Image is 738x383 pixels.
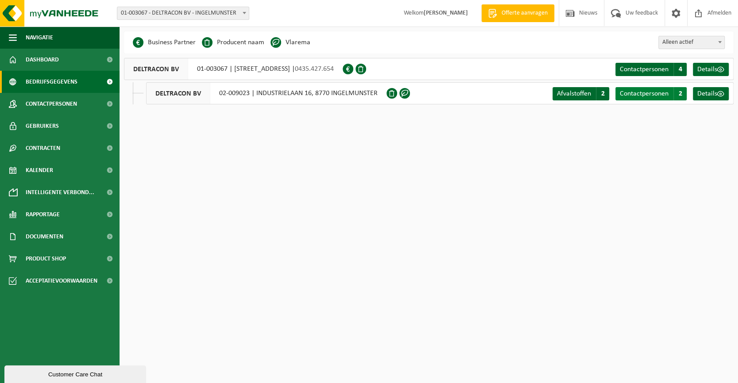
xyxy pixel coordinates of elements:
[124,58,343,80] div: 01-003067 | [STREET_ADDRESS] |
[117,7,249,20] span: 01-003067 - DELTRACON BV - INGELMUNSTER
[270,36,310,49] li: Vlarema
[26,248,66,270] span: Product Shop
[4,364,148,383] iframe: chat widget
[146,82,386,104] div: 02-009023 | INDUSTRIELAAN 16, 8770 INGELMUNSTER
[673,87,687,100] span: 2
[620,66,668,73] span: Contactpersonen
[26,27,53,49] span: Navigatie
[481,4,554,22] a: Offerte aanvragen
[673,63,687,76] span: 4
[693,63,729,76] a: Details
[26,115,59,137] span: Gebruikers
[26,49,59,71] span: Dashboard
[26,203,60,226] span: Rapportage
[202,36,264,49] li: Producent naam
[295,65,334,73] span: 0435.427.654
[26,226,63,248] span: Documenten
[557,90,591,97] span: Afvalstoffen
[26,159,53,181] span: Kalender
[553,87,609,100] a: Afvalstoffen 2
[26,71,77,93] span: Bedrijfsgegevens
[26,93,77,115] span: Contactpersonen
[147,83,210,104] span: DELTRACON BV
[697,66,717,73] span: Details
[26,181,94,203] span: Intelligente verbond...
[133,36,196,49] li: Business Partner
[117,7,249,19] span: 01-003067 - DELTRACON BV - INGELMUNSTER
[658,36,725,49] span: Alleen actief
[697,90,717,97] span: Details
[499,9,550,18] span: Offerte aanvragen
[596,87,609,100] span: 2
[615,87,687,100] a: Contactpersonen 2
[620,90,668,97] span: Contactpersonen
[26,270,97,292] span: Acceptatievoorwaarden
[424,10,468,16] strong: [PERSON_NAME]
[124,58,188,80] span: DELTRACON BV
[659,36,724,49] span: Alleen actief
[693,87,729,100] a: Details
[26,137,60,159] span: Contracten
[615,63,687,76] a: Contactpersonen 4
